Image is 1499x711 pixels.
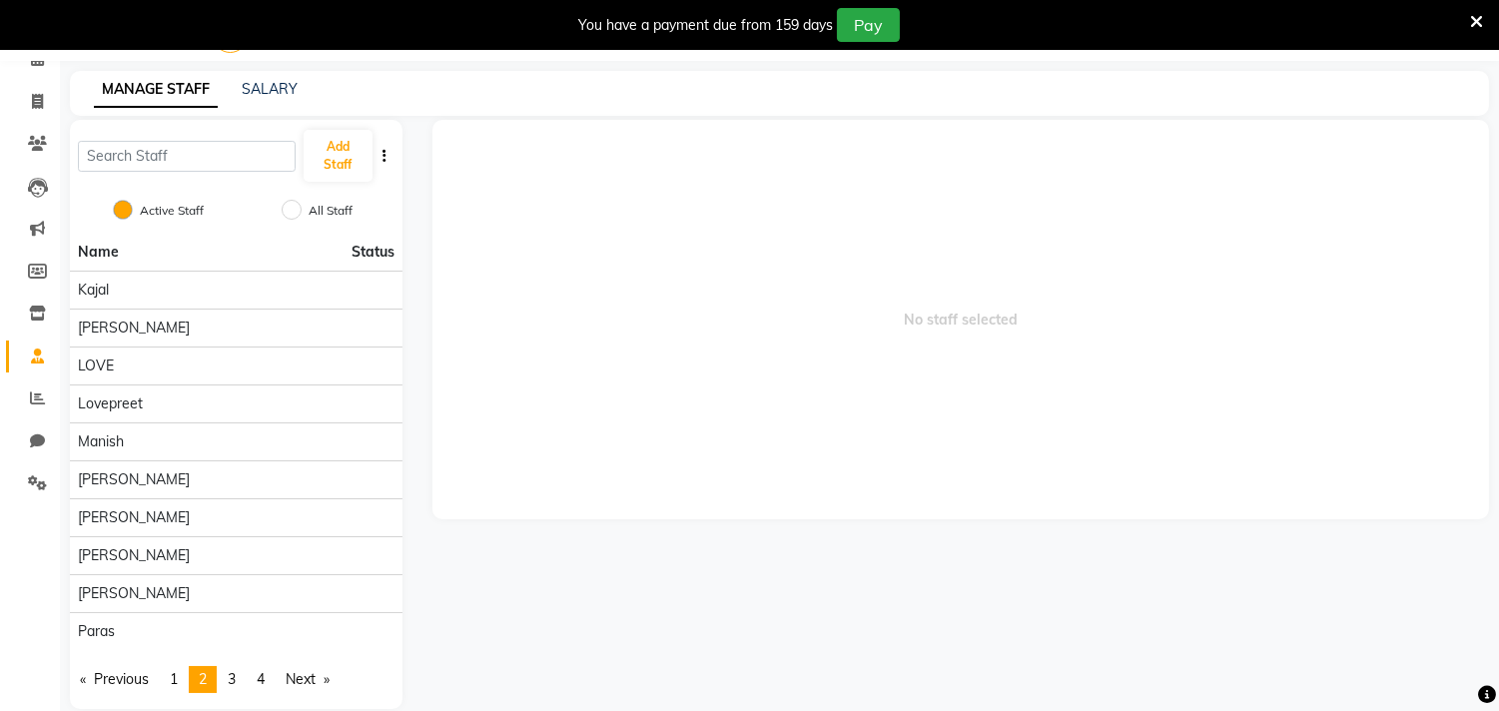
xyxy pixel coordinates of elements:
span: [PERSON_NAME] [78,318,190,339]
span: [PERSON_NAME] [78,545,190,566]
input: Search Staff [78,141,296,172]
span: LOVE [78,355,114,376]
button: Add Staff [304,130,373,182]
span: Manish [78,431,124,452]
a: Previous [70,666,159,693]
span: Lovepreet [78,393,143,414]
label: All Staff [309,202,353,220]
span: No staff selected [432,120,1489,519]
nav: Pagination [70,666,402,693]
span: 1 [170,670,178,688]
span: Name [78,243,119,261]
span: Paras [78,621,115,642]
a: MANAGE STAFF [94,72,218,108]
span: 4 [257,670,265,688]
span: Status [352,242,394,263]
span: [PERSON_NAME] [78,583,190,604]
a: SALARY [242,80,298,98]
button: Pay [837,8,900,42]
a: Next [276,666,340,693]
span: Kajal [78,280,109,301]
span: [PERSON_NAME] [78,469,190,490]
span: 3 [228,670,236,688]
span: 2 [199,670,207,688]
label: Active Staff [140,202,204,220]
span: [PERSON_NAME] [78,507,190,528]
div: You have a payment due from 159 days [578,15,833,36]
